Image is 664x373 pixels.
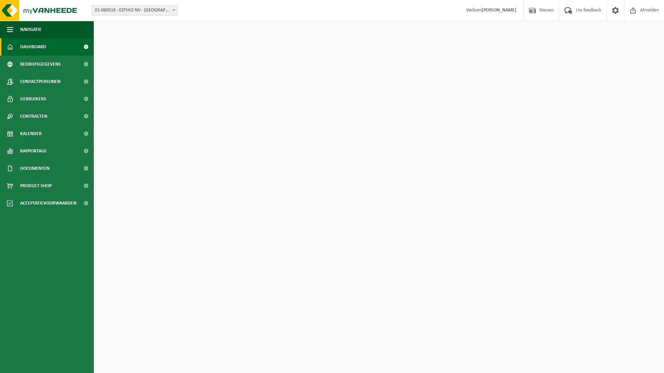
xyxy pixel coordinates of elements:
[92,6,177,15] span: 01-060516 - ESTHIO NV - HARELBEKE
[20,160,50,177] span: Documenten
[20,38,46,56] span: Dashboard
[20,142,47,160] span: Rapportage
[482,8,516,13] strong: [PERSON_NAME]
[92,5,178,16] span: 01-060516 - ESTHIO NV - HARELBEKE
[20,177,52,194] span: Product Shop
[20,56,61,73] span: Bedrijfsgegevens
[20,125,42,142] span: Kalender
[20,21,42,38] span: Navigatie
[20,90,46,108] span: Gebruikers
[20,194,76,212] span: Acceptatievoorwaarden
[20,73,60,90] span: Contactpersonen
[20,108,47,125] span: Contracten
